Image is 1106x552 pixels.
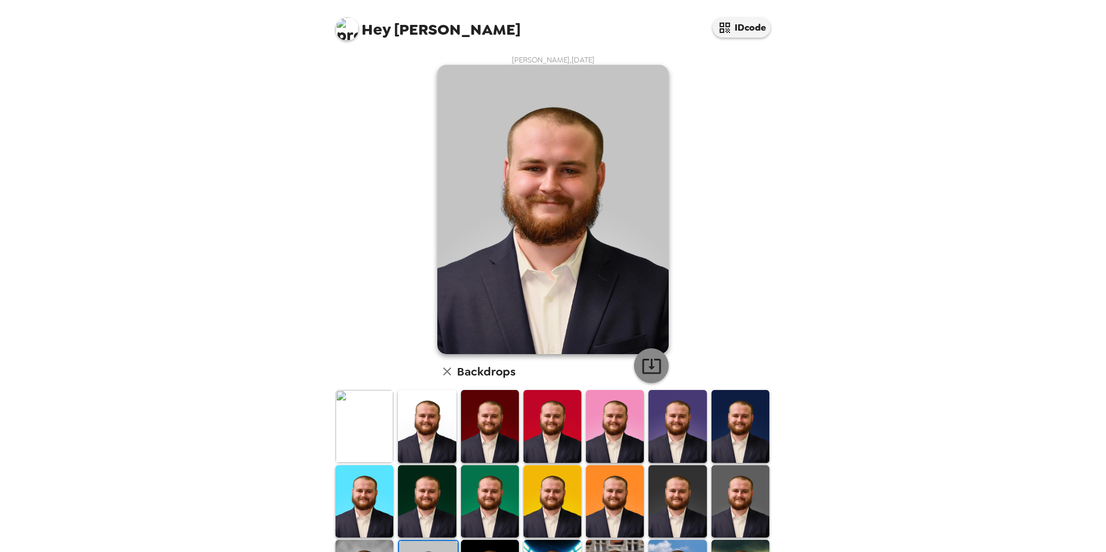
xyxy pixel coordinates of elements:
h6: Backdrops [457,362,515,381]
span: [PERSON_NAME] , [DATE] [512,55,595,65]
span: Hey [362,19,390,40]
img: profile pic [336,17,359,41]
img: Original [336,390,393,462]
button: IDcode [713,17,770,38]
img: user [437,65,669,354]
span: [PERSON_NAME] [336,12,521,38]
